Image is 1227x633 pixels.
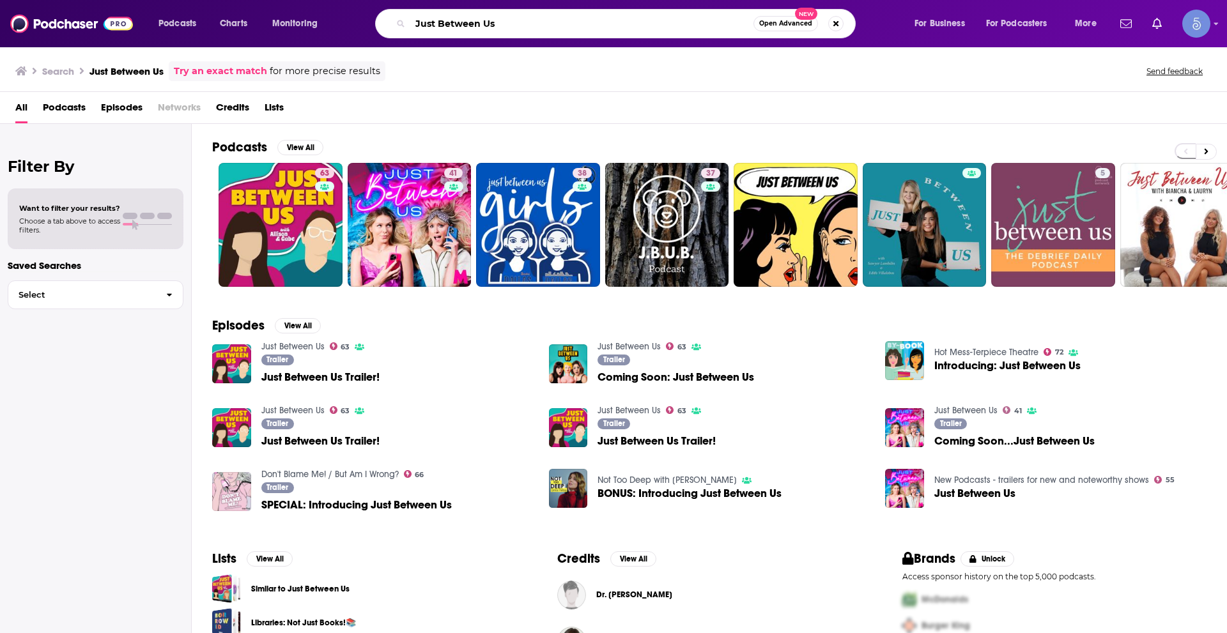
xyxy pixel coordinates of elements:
[1166,477,1175,483] span: 55
[1066,13,1113,34] button: open menu
[315,168,334,178] a: 63
[897,586,922,613] img: First Pro Logo
[212,344,251,383] img: Just Between Us Trailer!
[666,406,686,414] a: 63
[557,574,861,615] button: Dr. Justin GageDr. Justin Gage
[605,163,729,287] a: 37
[266,420,288,427] span: Trailer
[320,167,329,180] span: 63
[1154,476,1175,484] a: 55
[212,408,251,447] img: Just Between Us Trailer!
[158,97,201,123] span: Networks
[934,347,1038,358] a: Hot Mess-Terpiece Theatre
[598,488,782,499] span: BONUS: Introducing Just Between Us
[795,8,818,20] span: New
[341,344,350,350] span: 63
[677,344,686,350] span: 63
[174,64,267,79] a: Try an exact match
[251,616,356,630] a: Libraries: Not Just Books!📚
[150,13,213,34] button: open menu
[266,484,288,491] span: Trailer
[706,167,715,180] span: 37
[476,163,600,287] a: 38
[902,551,955,567] h2: Brands
[598,372,754,383] span: Coming Soon: Just Between Us
[1115,13,1137,34] a: Show notifications dropdown
[42,65,74,77] h3: Search
[89,65,164,77] h3: Just Between Us
[934,405,998,416] a: Just Between Us
[1095,168,1110,178] a: 5
[277,140,323,155] button: View All
[557,551,600,567] h2: Credits
[261,469,399,480] a: Don't Blame Me! / But Am I Wrong?
[753,16,818,31] button: Open AdvancedNew
[251,582,350,596] a: Similar to Just Between Us
[1100,167,1105,180] span: 5
[596,590,672,600] span: Dr. [PERSON_NAME]
[8,259,183,271] p: Saved Searches
[934,488,1015,499] span: Just Between Us
[261,405,325,416] a: Just Between Us
[158,15,196,33] span: Podcasts
[261,372,380,383] a: Just Between Us Trailer!
[261,341,325,352] a: Just Between Us
[265,97,284,123] a: Lists
[557,581,586,609] a: Dr. Justin Gage
[603,356,625,363] span: Trailer
[15,97,27,123] a: All
[415,472,424,478] span: 66
[212,551,236,567] h2: Lists
[549,408,588,447] img: Just Between Us Trailer!
[677,408,686,414] span: 63
[10,11,133,36] img: Podchaser - Follow, Share and Rate Podcasts
[247,551,293,567] button: View All
[212,13,255,34] a: Charts
[212,551,293,567] a: ListsView All
[549,344,588,383] img: Coming Soon: Just Between Us
[1014,408,1022,414] span: 41
[961,551,1015,567] button: Unlock
[275,318,321,333] button: View All
[934,360,1081,371] a: Introducing: Just Between Us
[330,406,350,414] a: 63
[410,13,753,34] input: Search podcasts, credits, & more...
[216,97,249,123] a: Credits
[598,475,737,485] a: Not Too Deep with Grace
[101,97,143,123] span: Episodes
[212,317,321,333] a: EpisodesView All
[934,436,1095,446] a: Coming Soon...Just Between Us
[573,168,592,178] a: 38
[219,163,343,287] a: 63
[1182,10,1210,38] img: User Profile
[1055,349,1063,355] span: 72
[212,574,241,603] span: Similar to Just Between Us
[212,472,251,511] img: SPECIAL: Introducing Just Between Us
[212,139,323,155] a: PodcastsView All
[261,500,452,510] a: SPECIAL: Introducing Just Between Us
[885,469,924,508] img: Just Between Us
[212,317,265,333] h2: Episodes
[598,436,716,446] a: Just Between Us Trailer!
[261,436,380,446] a: Just Between Us Trailer!
[934,475,1149,485] a: New Podcasts - trailers for new and noteworthy shows
[701,168,720,178] a: 37
[885,408,924,447] img: Coming Soon...Just Between Us
[922,594,968,605] span: McDonalds
[885,341,924,380] img: Introducing: Just Between Us
[8,157,183,176] h2: Filter By
[549,469,588,508] img: BONUS: Introducing Just Between Us
[8,280,183,309] button: Select
[596,590,672,600] a: Dr. Justin Gage
[914,15,965,33] span: For Business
